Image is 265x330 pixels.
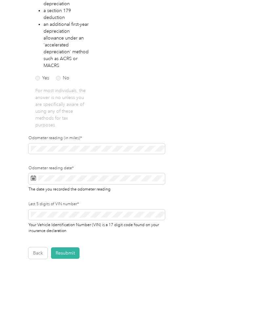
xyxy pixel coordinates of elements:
button: Resubmit [51,247,79,259]
span: Your Vehicle Identification Number (VIN) is a 17 digit code found on your insurance declaration [28,221,159,233]
p: For most individuals, the answer is no unless you are specifically aware of using any of these me... [35,87,89,128]
label: No [56,76,69,80]
label: Yes [35,76,49,80]
li: a section 179 deduction [44,7,90,21]
label: Last 5 digits of VIN number* [28,201,165,207]
li: an additional first-year depreciation allowance under an 'accelerated depreciation' method such a... [44,21,90,69]
label: Odometer reading (in miles)* [28,135,165,141]
button: Back [28,247,47,259]
iframe: Everlance-gr Chat Button Frame [228,293,265,330]
span: The date you recorded the odometer reading [28,186,111,192]
label: Odometer reading date* [28,165,165,171]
